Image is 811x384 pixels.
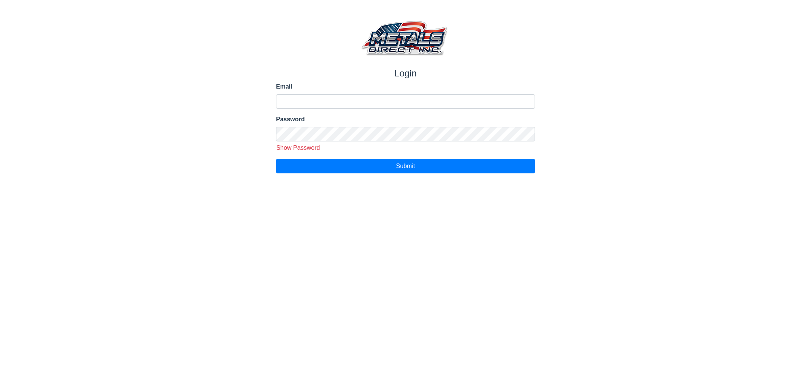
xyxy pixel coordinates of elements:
h1: Login [276,68,535,79]
span: Submit [396,163,415,169]
label: Email [276,82,535,91]
span: Show Password [276,144,320,151]
button: Show Password [273,143,323,153]
label: Password [276,115,535,124]
button: Submit [276,159,535,173]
